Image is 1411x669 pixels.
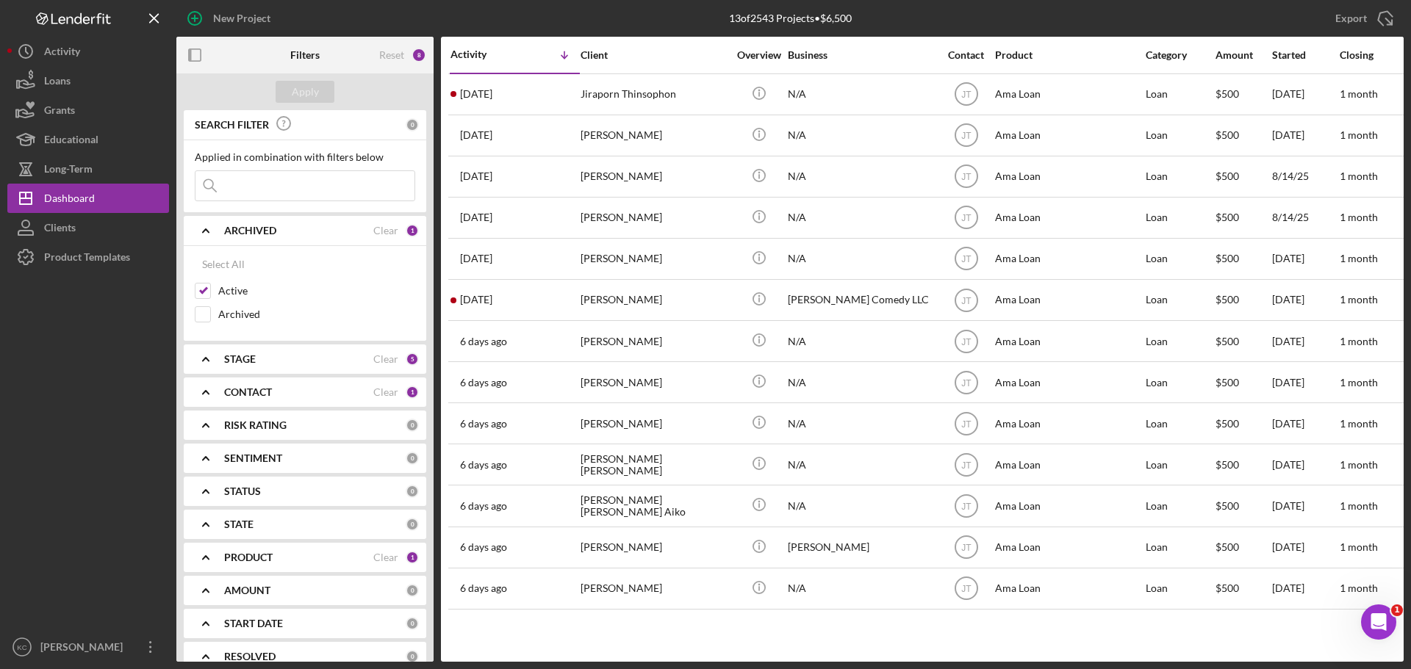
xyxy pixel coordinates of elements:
[406,518,419,531] div: 0
[1272,569,1338,608] div: [DATE]
[460,170,492,182] time: 2025-08-14 23:37
[1340,540,1378,553] time: 1 month
[7,95,169,125] a: Grants
[961,502,972,512] text: JT
[961,543,972,553] text: JT
[224,452,282,464] b: SENTIMENT
[581,445,728,484] div: [PERSON_NAME] [PERSON_NAME]
[581,239,728,278] div: [PERSON_NAME]
[938,49,994,61] div: Contact
[995,49,1142,61] div: Product
[995,569,1142,608] div: Ama Loan
[581,569,728,608] div: [PERSON_NAME]
[995,486,1142,525] div: Ama Loan
[224,651,276,662] b: RESOLVED
[581,75,728,114] div: Jiraporn Thinsophon
[460,377,507,388] time: 2025-08-13 03:15
[7,37,169,66] a: Activity
[1146,322,1214,361] div: Loan
[1146,528,1214,567] div: Loan
[406,584,419,597] div: 0
[961,172,972,182] text: JT
[7,184,169,213] button: Dashboard
[961,131,972,141] text: JT
[7,154,169,184] button: Long-Term
[788,281,935,319] div: [PERSON_NAME] Comedy LLC
[7,66,169,95] button: Loans
[406,224,419,237] div: 1
[995,322,1142,361] div: Ama Loan
[581,322,728,361] div: [PERSON_NAME]
[44,66,71,99] div: Loans
[1216,281,1271,319] div: $500
[202,250,245,279] div: Select All
[224,353,256,365] b: STAGE
[373,353,398,365] div: Clear
[460,129,492,141] time: 2025-08-15 00:52
[37,632,132,665] div: [PERSON_NAME]
[44,213,76,246] div: Clients
[1216,486,1271,525] div: $500
[1146,49,1214,61] div: Category
[460,418,507,430] time: 2025-08-13 02:35
[1272,528,1338,567] div: [DATE]
[1216,198,1271,237] div: $500
[961,336,972,347] text: JT
[1216,75,1271,114] div: $500
[581,157,728,196] div: [PERSON_NAME]
[581,49,728,61] div: Client
[1340,87,1378,100] time: 1 month
[788,116,935,155] div: N/A
[1216,157,1271,196] div: $500
[731,49,786,61] div: Overview
[995,239,1142,278] div: Ama Loan
[7,125,169,154] button: Educational
[1340,170,1378,182] time: 1 month
[224,552,273,563] b: PRODUCT
[1216,239,1271,278] div: $500
[1340,211,1378,223] time: 1 month
[1335,4,1367,33] div: Export
[581,404,728,443] div: [PERSON_NAME]
[44,242,130,275] div: Product Templates
[290,49,320,61] b: Filters
[460,541,507,553] time: 2025-08-13 00:20
[1340,129,1378,141] time: 1 month
[224,386,272,398] b: CONTACT
[1272,116,1338,155] div: [DATE]
[224,419,287,431] b: RISK RATING
[7,242,169,272] button: Product Templates
[412,48,426,62] div: 8
[1272,404,1338,443] div: [DATE]
[224,618,283,629] b: START DATE
[1391,604,1403,616] span: 1
[729,12,852,24] div: 13 of 2543 Projects • $6,500
[961,460,972,470] text: JT
[961,419,972,429] text: JT
[788,486,935,525] div: N/A
[581,116,728,155] div: [PERSON_NAME]
[788,49,935,61] div: Business
[460,459,507,471] time: 2025-08-13 01:48
[7,213,169,242] button: Clients
[995,363,1142,402] div: Ama Loan
[1340,458,1378,471] time: 1 month
[1216,322,1271,361] div: $500
[961,584,972,594] text: JT
[176,4,285,33] button: New Project
[1216,528,1271,567] div: $500
[581,528,728,567] div: [PERSON_NAME]
[1216,445,1271,484] div: $500
[1340,582,1378,594] time: 1 month
[1146,445,1214,484] div: Loan
[460,253,492,264] time: 2025-08-13 22:59
[788,528,935,567] div: [PERSON_NAME]
[1321,4,1404,33] button: Export
[406,617,419,630] div: 0
[224,518,254,530] b: STATE
[788,569,935,608] div: N/A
